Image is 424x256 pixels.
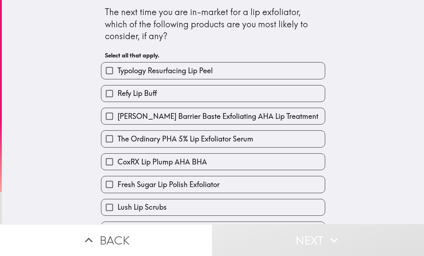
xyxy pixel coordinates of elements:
[117,66,213,76] span: Typology Resurfacing Lip Peel
[101,154,325,170] button: CoxRX Lip Plump AHA BHA
[117,111,318,121] span: [PERSON_NAME] Barrier Baste Exfoliating AHA Lip Treatment
[117,88,157,98] span: Refy Lip Buff
[101,108,325,124] button: [PERSON_NAME] Barrier Baste Exfoliating AHA Lip Treatment
[105,51,321,59] h6: Select all that apply.
[101,131,325,147] button: The Ordinary PHA 5% Lip Exfoliator Serum
[117,157,207,167] span: CoxRX Lip Plump AHA BHA
[212,224,424,256] button: Next
[117,134,253,144] span: The Ordinary PHA 5% Lip Exfoliator Serum
[101,199,325,215] button: Lush Lip Scrubs
[101,85,325,102] button: Refy Lip Buff
[101,176,325,192] button: Fresh Sugar Lip Polish Exfoliator
[105,6,321,42] div: The next time you are in-market for a lip exfoliator, which of the following products are you mos...
[117,180,220,190] span: Fresh Sugar Lip Polish Exfoliator
[117,202,167,212] span: Lush Lip Scrubs
[101,62,325,79] button: Typology Resurfacing Lip Peel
